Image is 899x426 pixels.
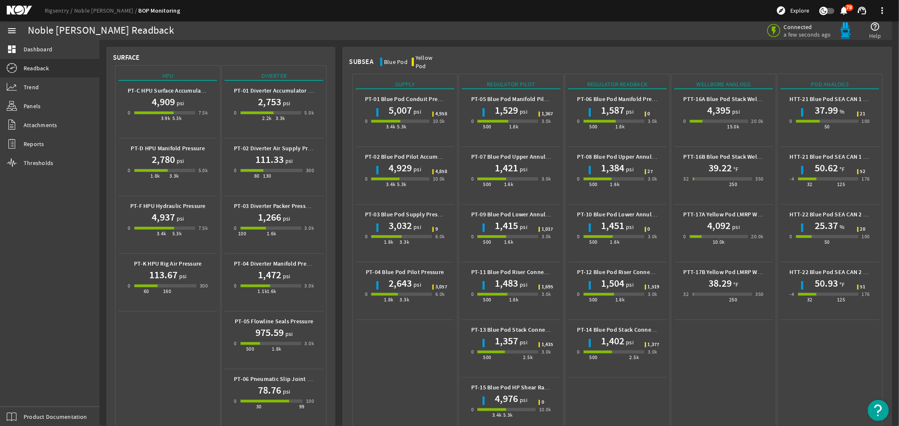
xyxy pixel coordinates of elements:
[862,290,870,298] div: 176
[518,338,527,346] span: psi
[267,287,276,296] div: 1.6k
[356,80,454,89] div: Supply
[365,95,452,103] b: PT-01 Blue Pod Conduit Pressure
[118,72,217,81] div: HPU
[305,282,314,290] div: 3.0k
[471,175,474,183] div: 0
[366,268,444,276] b: PT-04 Blue Pod Pilot Pressure
[389,219,412,232] h1: 3,032
[74,7,139,14] a: Noble [PERSON_NAME]
[246,345,254,353] div: 500
[365,290,368,298] div: 0
[306,166,314,175] div: 300
[707,219,730,232] h1: 4,092
[150,172,160,180] div: 1.8k
[860,169,866,174] span: 52
[365,117,368,125] div: 0
[128,224,130,232] div: 0
[523,353,533,362] div: 2.5k
[7,26,17,36] mat-icon: menu
[175,99,184,107] span: psi
[838,280,845,289] span: °F
[504,238,514,246] div: 1.6k
[577,175,580,183] div: 0
[838,165,845,173] span: °F
[684,117,686,125] div: 0
[483,238,491,246] div: 500
[839,5,849,16] mat-icon: notifications
[648,342,660,347] span: 1,377
[815,161,838,175] h1: 50.62
[784,31,831,38] span: a few seconds ago
[684,232,686,241] div: 0
[837,180,845,189] div: 125
[263,172,271,180] div: 130
[435,169,447,174] span: 4,858
[7,44,17,54] mat-icon: dashboard
[24,140,44,148] span: Reports
[234,260,320,268] b: PT-04 Diverter Manifold Pressure
[568,80,667,89] div: Regulator Readback
[784,23,831,31] span: Connected
[509,122,519,131] div: 1.8k
[790,232,792,241] div: 0
[256,402,262,411] div: 30
[495,219,518,232] h1: 1,415
[234,87,331,95] b: PT-01 Diverter Accumulator Pressure
[131,144,205,152] b: PT-D HPU Manifold Pressure
[281,214,290,223] span: psi
[732,165,739,173] span: °F
[24,159,54,167] span: Thresholds
[790,117,792,125] div: 0
[172,114,182,122] div: 5.3k
[234,166,236,175] div: 0
[601,277,624,290] h1: 1,504
[255,153,284,166] h1: 111.33
[838,107,845,116] span: %
[483,296,491,304] div: 500
[518,396,527,404] span: psi
[175,157,184,165] span: psi
[471,232,474,241] div: 0
[684,175,689,183] div: 32
[134,260,201,268] b: PT-K HPU Rig Air Pressure
[495,104,518,117] h1: 1,529
[840,6,848,15] button: 78
[577,95,666,103] b: PT-06 Blue Pod Manifold Pressure
[471,405,474,414] div: 0
[684,290,689,298] div: 32
[433,117,445,125] div: 10.0k
[412,165,421,173] span: psi
[577,232,580,241] div: 0
[542,227,553,232] span: 1,017
[601,161,624,175] h1: 1,384
[495,392,518,405] h1: 4,976
[542,285,553,290] span: 1,695
[483,353,491,362] div: 500
[648,112,650,117] span: 0
[389,277,412,290] h1: 2,643
[258,95,281,109] h1: 2,753
[684,268,812,276] b: PTT-17B Yellow Pod LMRP Wellbore Temperature
[857,5,867,16] mat-icon: support_agent
[495,161,518,175] h1: 1,421
[504,180,514,189] div: 1.6k
[258,210,281,224] h1: 1,266
[648,232,657,241] div: 3.0k
[610,238,620,246] div: 1.6k
[542,348,551,356] div: 3.0k
[412,107,421,116] span: psi
[577,268,685,276] b: PT-12 Blue Pod Riser Connector Pressure
[435,285,447,290] span: 3,057
[648,285,660,290] span: 1,519
[24,102,41,110] span: Panels
[234,397,236,405] div: 0
[729,296,737,304] div: 250
[281,272,290,280] span: psi
[577,348,580,356] div: 0
[648,227,650,232] span: 0
[542,400,544,405] span: 0
[615,122,625,131] div: 1.8k
[435,232,445,241] div: 6.0k
[234,339,236,348] div: 0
